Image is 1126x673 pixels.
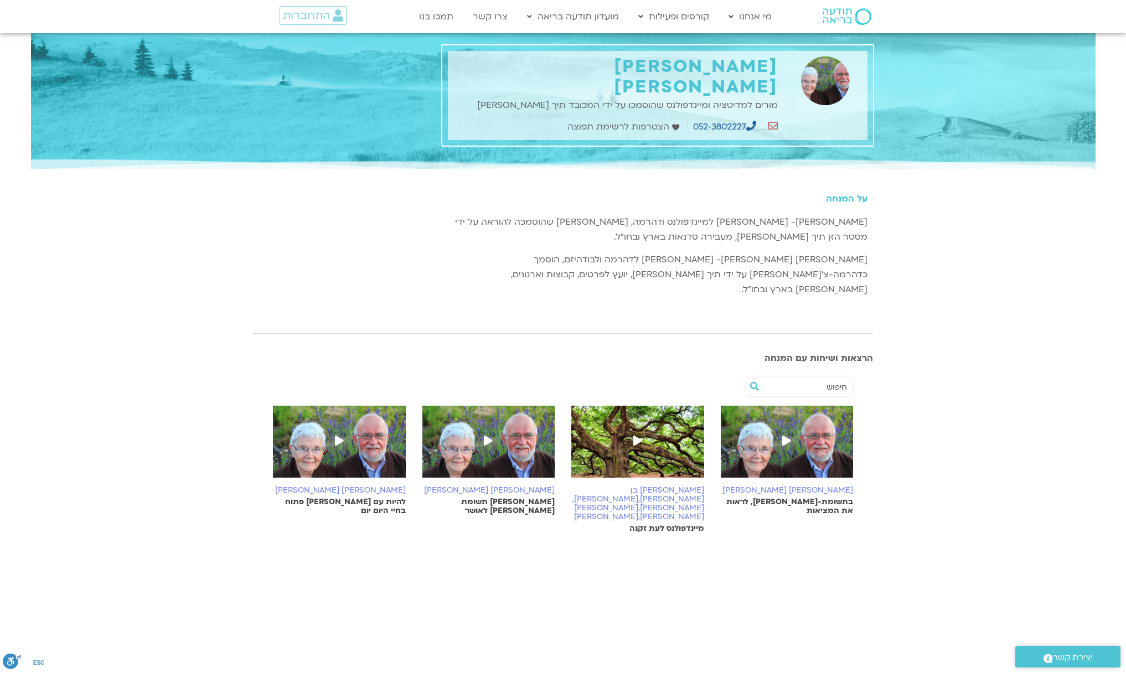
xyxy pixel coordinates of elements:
h1: [PERSON_NAME] [PERSON_NAME] [453,56,778,97]
h3: הרצאות ושיחות עם המנחה [253,353,873,363]
input: חיפוש [763,377,847,396]
a: [PERSON_NAME] [PERSON_NAME] בתשומת-[PERSON_NAME], לראות את המציאות [721,406,854,515]
a: 052-3802227 [693,121,756,133]
img: WhatsApp-Image-2020-04-22-at-16.03.43.jpeg [422,406,555,489]
span: התחברות [283,9,330,22]
p: מיינדפולנס לעת זקנה [571,524,704,533]
a: [PERSON_NAME] בן [PERSON_NAME],[PERSON_NAME],[PERSON_NAME],[PERSON_NAME] [PERSON_NAME],[PERSON_NA... [571,406,704,533]
p: בתשומת-[PERSON_NAME], לראות את המציאות [721,498,854,515]
h6: [PERSON_NAME] [PERSON_NAME] [273,486,406,495]
a: הצטרפות לרשימת תפוצה [567,120,682,134]
p: [PERSON_NAME] תשומת [PERSON_NAME] לאושר [422,498,555,515]
a: [PERSON_NAME] [PERSON_NAME] [PERSON_NAME] תשומת [PERSON_NAME] לאושר [422,406,555,515]
p: [PERSON_NAME]- [PERSON_NAME] למיינדפולנס ודהרמה, [PERSON_NAME] שהוסמכה להוראה על ידי מסטר הזן תיך... [448,215,867,245]
img: ברוך ושילה שלו [789,56,862,105]
a: מועדון תודעה בריאה [521,6,624,27]
span: הצטרפות לרשימת תפוצה [567,120,672,134]
img: תודעה בריאה [823,8,871,25]
img: WhatsApp-Image-2020-04-22-at-16.03.43.jpeg [273,406,406,489]
a: [PERSON_NAME] [PERSON_NAME] להיות עם [PERSON_NAME] פתוח בחיי היום יום [273,406,406,515]
h6: [PERSON_NAME] [PERSON_NAME] [422,486,555,495]
a: מי אנחנו [723,6,777,27]
a: תמכו בנו [414,6,459,27]
a: התחברות [280,6,347,25]
a: יצירת קשר [1015,646,1120,667]
img: WhatsApp-Image-2020-04-22-at-16.03.43.jpeg [721,406,854,489]
a: צרו קשר [467,6,513,27]
img: WhatsApp-Image-2021-11-24-at-14.57.04.jpeg [571,406,704,489]
h5: על המנחה [448,194,867,204]
h6: [PERSON_NAME] בן [PERSON_NAME],[PERSON_NAME],[PERSON_NAME],[PERSON_NAME] [PERSON_NAME],[PERSON_NAME] [571,486,704,521]
p: [PERSON_NAME] [PERSON_NAME]- [PERSON_NAME] לדהרמה ולבודהיזם, הוסמך כדהרמה-צ'[PERSON_NAME] על ידי ... [448,252,867,297]
p: להיות עם [PERSON_NAME] פתוח בחיי היום יום [273,498,406,515]
a: קורסים ופעילות [633,6,715,27]
h2: מורים למדיטציה ומיינדפולנס שהוסמכו על ידי המכובד תיך [PERSON_NAME] [453,100,778,110]
span: יצירת קשר [1053,650,1093,665]
h6: [PERSON_NAME] [PERSON_NAME] [721,486,854,495]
